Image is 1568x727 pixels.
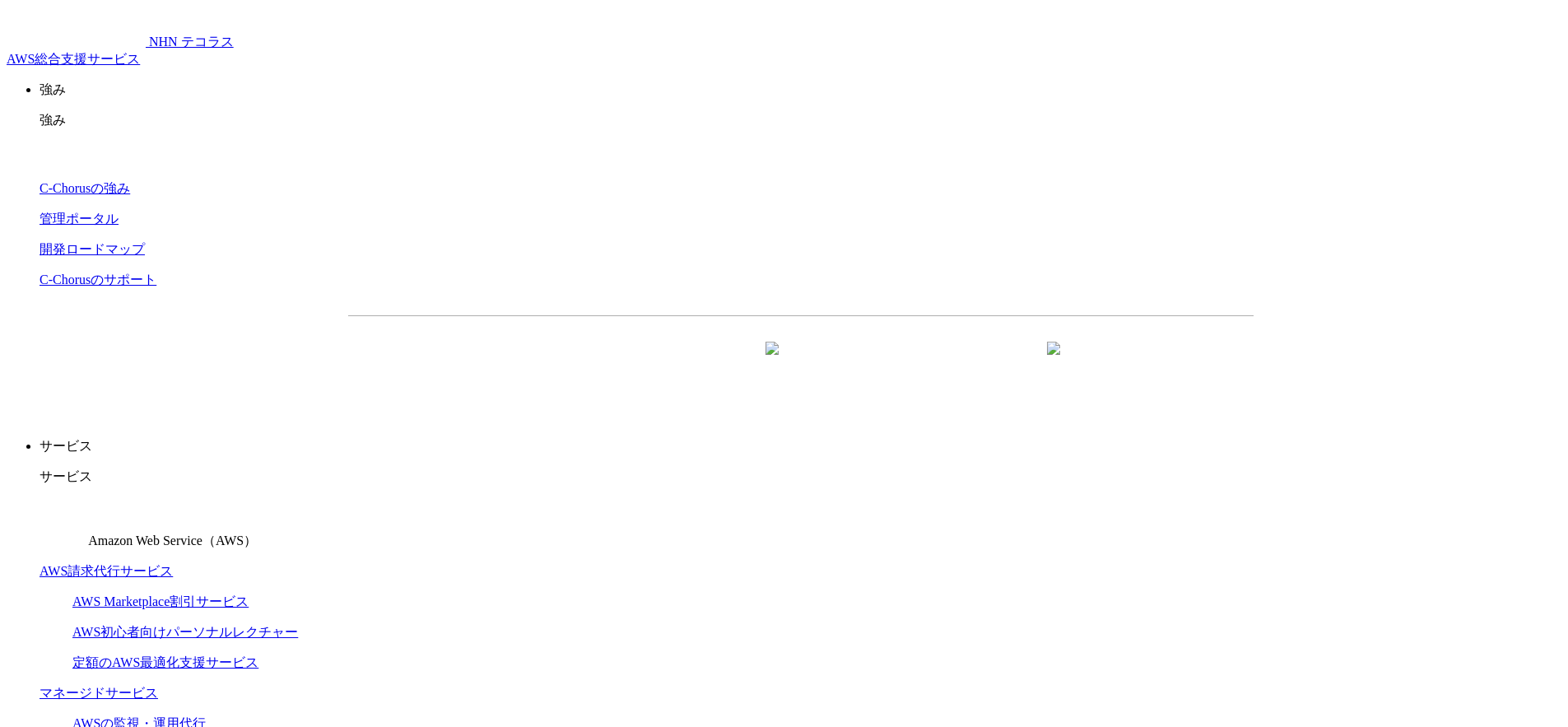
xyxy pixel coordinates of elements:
[88,534,257,548] span: Amazon Web Service（AWS）
[72,594,249,608] a: AWS Marketplace割引サービス
[40,212,119,226] a: 管理ポータル
[72,625,298,639] a: AWS初心者向けパーソナルレクチャー
[40,438,1561,455] p: サービス
[40,273,156,287] a: C-Chorusのサポート
[1047,342,1060,384] img: 矢印
[40,499,86,545] img: Amazon Web Service（AWS）
[40,112,1561,129] p: 強み
[72,655,258,669] a: 定額のAWS最適化支援サービス
[40,564,173,578] a: AWS請求代行サービス
[40,468,1561,486] p: サービス
[809,343,1074,384] a: まずは相談する
[7,7,146,46] img: AWS総合支援サービス C-Chorus
[765,342,779,384] img: 矢印
[7,35,234,66] a: AWS総合支援サービス C-Chorus NHN テコラスAWS総合支援サービス
[528,343,793,384] a: 資料を請求する
[40,686,158,700] a: マネージドサービス
[40,242,145,256] a: 開発ロードマップ
[40,82,1561,99] p: 強み
[40,181,130,195] a: C-Chorusの強み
